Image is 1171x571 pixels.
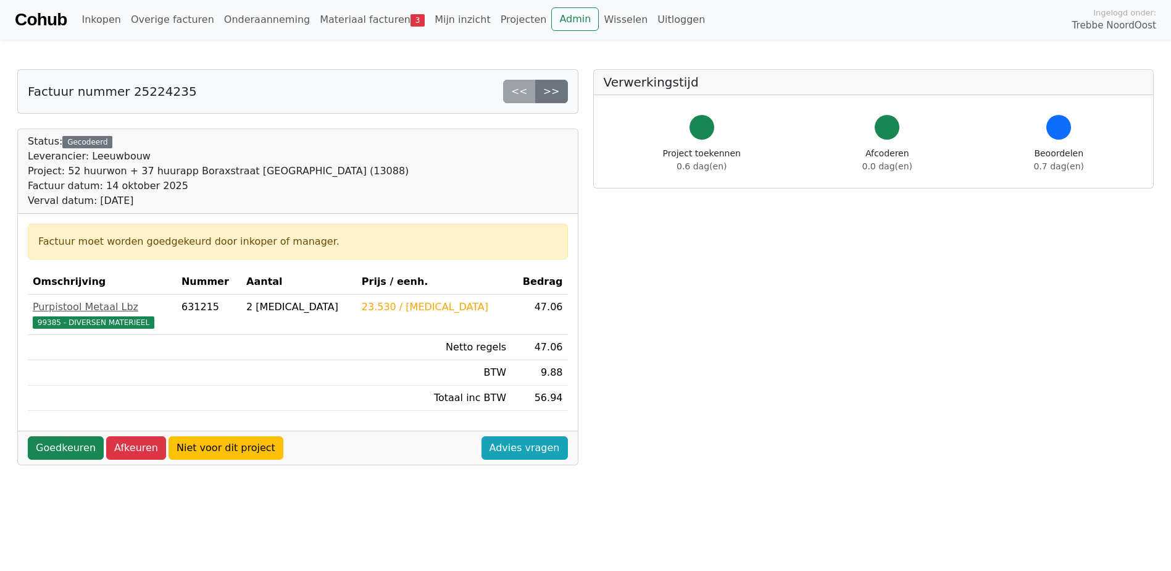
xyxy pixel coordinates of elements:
[33,316,154,329] span: 99385 - DIVERSEN MATERIEEL
[241,269,357,295] th: Aantal
[551,7,599,31] a: Admin
[1034,147,1084,173] div: Beoordelen
[430,7,496,32] a: Mijn inzicht
[126,7,219,32] a: Overige facturen
[28,179,409,193] div: Factuur datum: 14 oktober 2025
[315,7,430,32] a: Materiaal facturen3
[246,300,352,315] div: 2 [MEDICAL_DATA]
[1072,19,1156,33] span: Trebbe NoordOost
[28,436,104,460] a: Goedkeuren
[511,335,567,360] td: 47.06
[1093,7,1156,19] span: Ingelogd onder:
[28,193,409,208] div: Verval datum: [DATE]
[511,386,567,411] td: 56.94
[410,14,425,27] span: 3
[481,436,568,460] a: Advies vragen
[169,436,283,460] a: Niet voor dit project
[28,149,409,164] div: Leverancier: Leeuwbouw
[15,5,67,35] a: Cohub
[862,147,912,173] div: Afcoderen
[62,136,112,148] div: Gecodeerd
[77,7,125,32] a: Inkopen
[38,234,557,249] div: Factuur moet worden goedgekeurd door inkoper of manager.
[1034,161,1084,171] span: 0.7 dag(en)
[219,7,315,32] a: Onderaanneming
[28,84,197,99] h5: Factuur nummer 25224235
[663,147,741,173] div: Project toekennen
[362,300,506,315] div: 23.530 / [MEDICAL_DATA]
[357,386,511,411] td: Totaal inc BTW
[652,7,710,32] a: Uitloggen
[28,134,409,208] div: Status:
[28,269,177,295] th: Omschrijving
[28,164,409,179] div: Project: 52 huurwon + 37 huurapp Boraxstraat [GEOGRAPHIC_DATA] (13088)
[177,295,241,335] td: 631215
[677,161,727,171] span: 0.6 dag(en)
[511,269,567,295] th: Bedrag
[357,335,511,360] td: Netto regels
[535,80,568,103] a: >>
[599,7,652,32] a: Wisselen
[33,300,172,315] div: Purpistool Metaal Lbz
[357,269,511,295] th: Prijs / eenh.
[604,75,1144,90] h5: Verwerkingstijd
[511,360,567,386] td: 9.88
[862,161,912,171] span: 0.0 dag(en)
[33,300,172,329] a: Purpistool Metaal Lbz99385 - DIVERSEN MATERIEEL
[357,360,511,386] td: BTW
[496,7,552,32] a: Projecten
[177,269,241,295] th: Nummer
[511,295,567,335] td: 47.06
[106,436,166,460] a: Afkeuren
